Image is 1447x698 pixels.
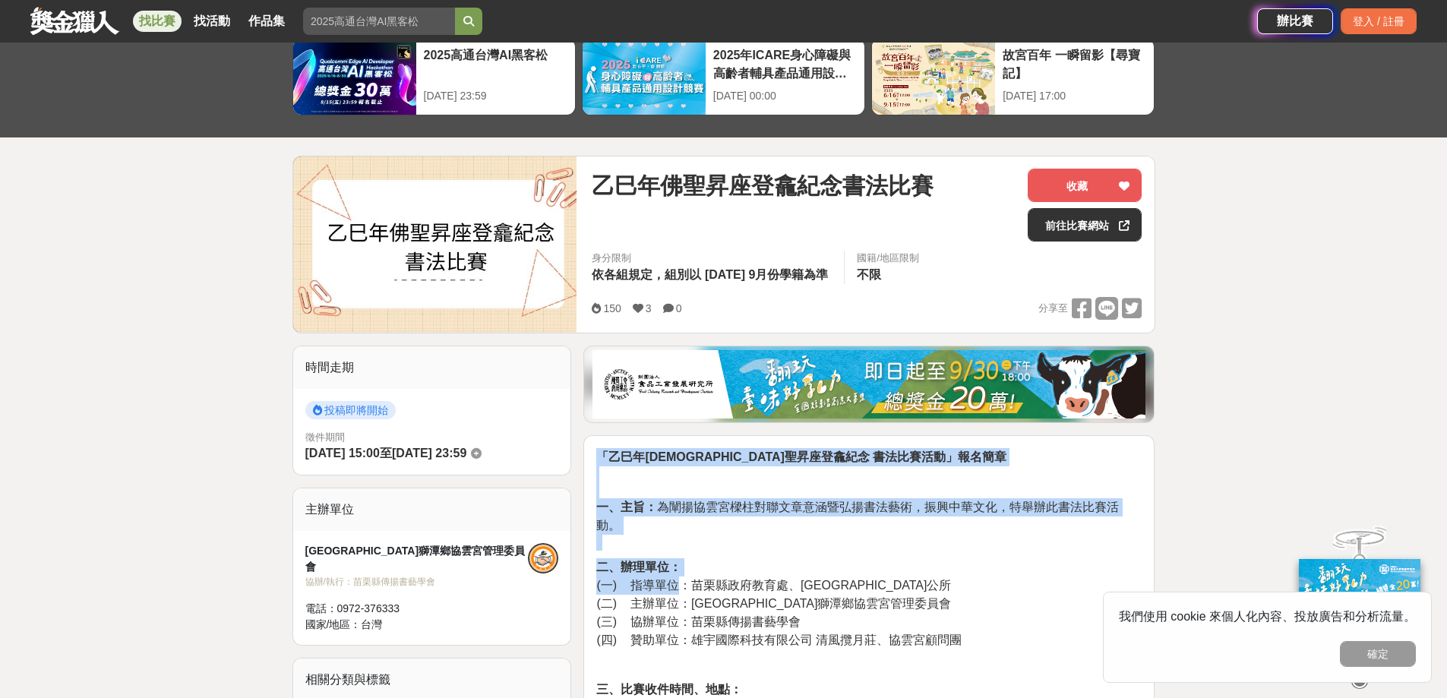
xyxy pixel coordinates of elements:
strong: 「乙巳年[DEMOGRAPHIC_DATA]聖昇座登龕紀念 書法比賽活動」報名簡章 [596,450,1006,463]
input: 2025高通台灣AI黑客松 [303,8,455,35]
a: 前往比賽網站 [1028,208,1142,242]
span: 依各組規定，組別以 [DATE] 9月份學籍為準 [592,268,828,281]
img: ff197300-f8ee-455f-a0ae-06a3645bc375.jpg [1299,559,1420,660]
a: 找比賽 [133,11,182,32]
span: 至 [380,447,392,460]
div: 協辦/執行： 苗栗縣傳揚書藝學會 [305,575,529,589]
div: [DATE] 17:00 [1003,88,1146,104]
div: 身分限制 [592,251,832,266]
div: 主辦單位 [293,488,571,531]
div: 國籍/地區限制 [857,251,919,266]
a: 找活動 [188,11,236,32]
a: 辦比賽 [1257,8,1333,34]
div: 時間走期 [293,346,571,389]
span: 3 [646,302,652,314]
span: 徵件期間 [305,431,345,443]
span: 分享至 [1038,297,1068,320]
span: 乙巳年佛聖昇座登龕紀念書法比賽 [592,169,934,203]
span: 150 [603,302,621,314]
button: 確定 [1340,641,1416,667]
a: 作品集 [242,11,291,32]
strong: 二、辦理單位： [596,561,681,573]
span: 台灣 [361,618,382,630]
div: 電話： 0972-376333 [305,601,529,617]
span: (三) 協辦單位：苗栗縣傳揚書藝學會 [596,615,800,628]
strong: 三、比賽收件時間、地點： [596,683,742,696]
span: [DATE] 23:59 [392,447,466,460]
span: 我們使用 cookie 來個人化內容、投放廣告和分析流量。 [1119,610,1416,623]
strong: 一、主旨： [596,501,657,513]
div: 登入 / 註冊 [1341,8,1417,34]
div: 2025年ICARE身心障礙與高齡者輔具產品通用設計競賽 [713,46,857,81]
button: 收藏 [1028,169,1142,202]
a: 2025年ICARE身心障礙與高齡者輔具產品通用設計競賽[DATE] 00:00 [582,38,865,115]
div: [DATE] 23:59 [424,88,567,104]
img: Cover Image [293,156,577,332]
div: [DATE] 00:00 [713,88,857,104]
a: 2025高通台灣AI黑客松[DATE] 23:59 [292,38,576,115]
span: (四) 贊助單位：雄宇國際科技有限公司 清風攬月莊、協雲宮顧問團 [596,633,962,646]
span: 不限 [857,268,881,281]
span: 國家/地區： [305,618,362,630]
span: (一) 指導單位：苗栗縣政府教育處、[GEOGRAPHIC_DATA]公所 [596,579,951,592]
span: [DATE] 15:00 [305,447,380,460]
div: [GEOGRAPHIC_DATA]獅潭鄉協雲宮管理委員會 [305,543,529,575]
span: 0 [676,302,682,314]
div: 故宮百年 一瞬留影【尋寶記】 [1003,46,1146,81]
img: b0ef2173-5a9d-47ad-b0e3-de335e335c0a.jpg [592,350,1145,418]
span: (二) 主辦單位：[GEOGRAPHIC_DATA]獅潭鄉協雲宮管理委員會 [596,597,951,610]
div: 2025高通台灣AI黑客松 [424,46,567,81]
a: 故宮百年 一瞬留影【尋寶記】[DATE] 17:00 [871,38,1155,115]
span: 投稿即將開始 [305,401,396,419]
span: 為闡揚協雲宮樑柱對聯文章意涵暨弘揚書法藝術，振興中華文化，特舉辦此書法比賽活動。 [596,501,1119,532]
